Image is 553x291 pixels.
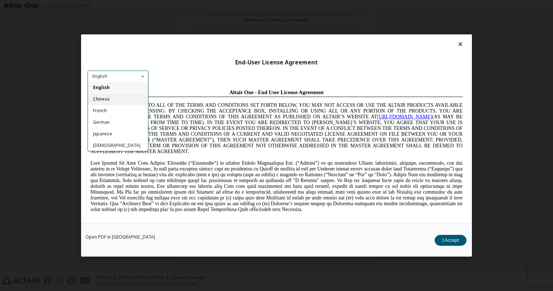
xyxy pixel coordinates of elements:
span: Lore Ipsumd Sit Ame Cons Adipisc Elitseddo (“Eiusmodte”) in utlabor Etdolo Magnaaliqua Eni. (“Adm... [3,74,375,126]
span: French [93,107,107,114]
span: English [93,85,110,91]
span: Japanese [93,131,112,137]
div: End-User License Agreement [88,59,465,66]
button: I Accept [435,235,467,246]
span: Chinese [93,96,110,102]
a: [URL][DOMAIN_NAME] [290,28,345,33]
span: German [93,119,110,125]
span: IF YOU DO NOT AGREE TO ALL OF THE TERMS AND CONDITIONS SET FORTH BELOW, YOU MAY NOT ACCESS OR USE... [3,16,375,68]
a: Open PDF in [GEOGRAPHIC_DATA] [85,235,155,239]
span: [DEMOGRAPHIC_DATA] [93,142,140,148]
div: English [92,74,107,79]
span: Altair One - End User License Agreement [142,3,236,9]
